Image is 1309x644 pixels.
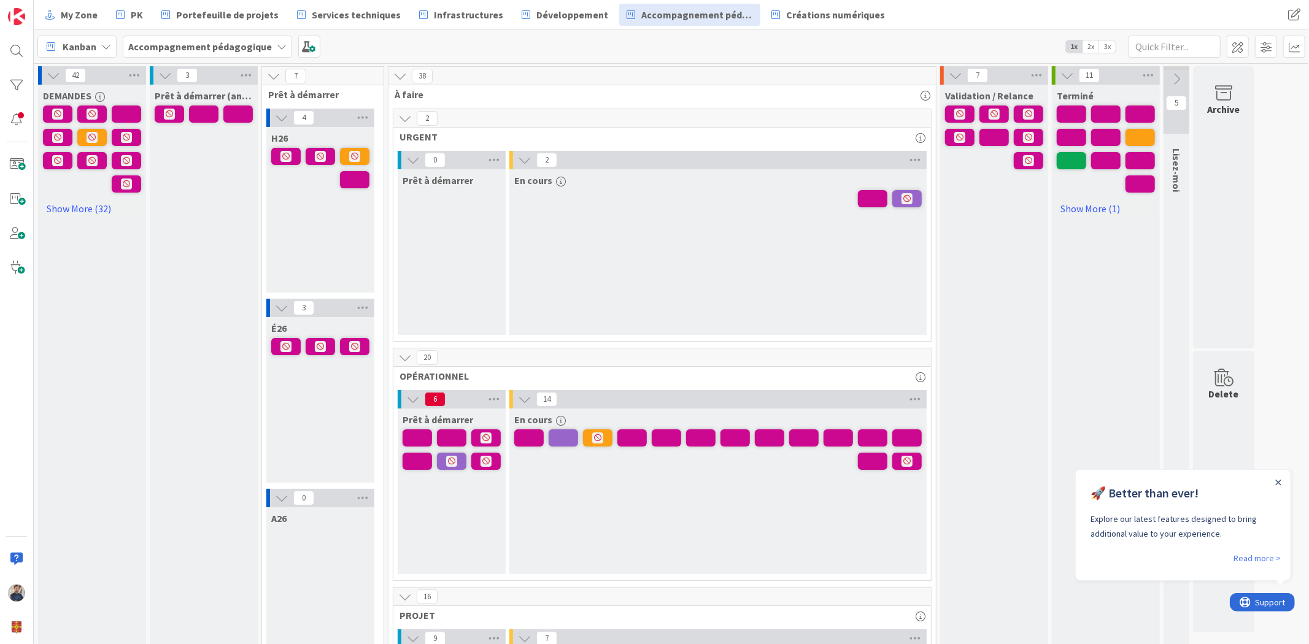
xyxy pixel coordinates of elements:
[154,4,286,26] a: Portefeuille de projets
[1066,40,1083,53] span: 1x
[271,512,287,524] span: A26
[514,174,552,186] span: En cours
[945,90,1033,102] span: Validation / Relance
[403,174,473,186] span: Prêt à démarrer
[26,2,56,17] span: Support
[268,88,368,101] span: Prêt à démarrer
[312,7,401,22] span: Services techniques
[1083,40,1099,53] span: 2x
[1057,199,1155,218] a: Show More (1)
[1075,469,1295,586] iframe: UserGuiding Product Updates RC Tooltip
[400,131,916,143] span: URGENT
[619,4,760,26] a: Accompagnement pédagogique
[131,7,143,22] span: PK
[109,4,150,26] a: PK
[128,40,272,53] b: Accompagnement pédagogique
[271,132,288,144] span: H26
[400,609,916,621] span: PROJET
[293,301,314,315] span: 3
[412,69,433,83] span: 38
[8,619,25,636] img: avatar
[37,4,105,26] a: My Zone
[1079,68,1100,83] span: 11
[641,7,753,22] span: Accompagnement pédagogique
[1099,40,1116,53] span: 3x
[1208,102,1240,117] div: Archive
[425,392,446,407] span: 6
[43,199,141,218] a: Show More (32)
[271,322,287,334] span: É26
[293,491,314,505] span: 0
[176,7,279,22] span: Portefeuille de projets
[155,90,253,102] span: Prêt à démarrer (ancien)
[293,110,314,125] span: 4
[1129,36,1221,58] input: Quick Filter...
[764,4,892,26] a: Créations numériques
[290,4,408,26] a: Services techniques
[412,4,511,26] a: Infrastructures
[285,69,306,83] span: 7
[417,589,438,604] span: 16
[403,413,473,426] span: Prêt à démarrer
[536,392,557,407] span: 14
[967,68,988,83] span: 7
[395,88,921,101] span: À faire
[514,4,616,26] a: Développement
[1170,148,1183,192] span: Lisez-moi
[536,7,608,22] span: Développement
[536,153,557,167] span: 2
[177,68,198,83] span: 3
[8,585,25,602] img: MW
[417,350,438,365] span: 20
[425,153,446,167] span: 0
[1057,90,1094,102] span: Terminé
[1209,386,1239,401] div: Delete
[1166,96,1187,110] span: 5
[434,7,503,22] span: Infrastructures
[65,68,86,83] span: 42
[514,413,552,426] span: En cours
[63,39,96,54] span: Kanban
[786,7,885,22] span: Créations numériques
[43,90,91,102] span: DEMANDES
[400,370,916,382] span: OPÉRATIONNEL
[417,111,438,126] span: 2
[61,7,98,22] span: My Zone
